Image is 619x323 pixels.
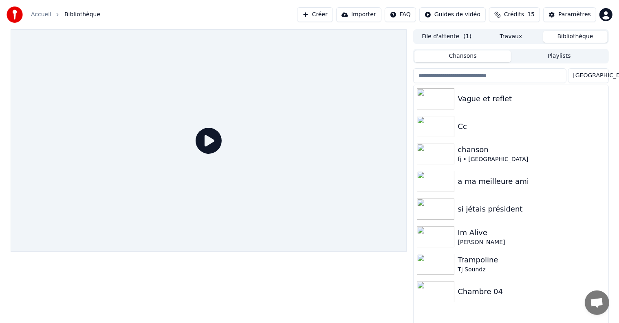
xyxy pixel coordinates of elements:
[489,7,540,22] button: Crédits15
[458,238,605,247] div: [PERSON_NAME]
[414,50,511,62] button: Chansons
[511,50,608,62] button: Playlists
[458,121,605,132] div: Cc
[414,31,479,43] button: File d'attente
[458,254,605,266] div: Trampoline
[543,31,608,43] button: Bibliothèque
[458,144,605,155] div: chanson
[458,286,605,297] div: Chambre 04
[558,11,591,19] div: Paramètres
[458,266,605,274] div: Tj Soundz
[479,31,543,43] button: Travaux
[7,7,23,23] img: youka
[585,290,609,315] div: Ouvrir le chat
[504,11,524,19] span: Crédits
[458,93,605,105] div: Vague et reflet
[543,7,596,22] button: Paramètres
[419,7,486,22] button: Guides de vidéo
[31,11,100,19] nav: breadcrumb
[31,11,51,19] a: Accueil
[385,7,416,22] button: FAQ
[297,7,333,22] button: Créer
[527,11,535,19] span: 15
[458,203,605,215] div: si jétais président
[463,33,471,41] span: ( 1 )
[458,176,605,187] div: a ma meilleure ami
[336,7,381,22] button: Importer
[458,227,605,238] div: Im Alive
[64,11,100,19] span: Bibliothèque
[458,155,605,164] div: fj • [GEOGRAPHIC_DATA]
